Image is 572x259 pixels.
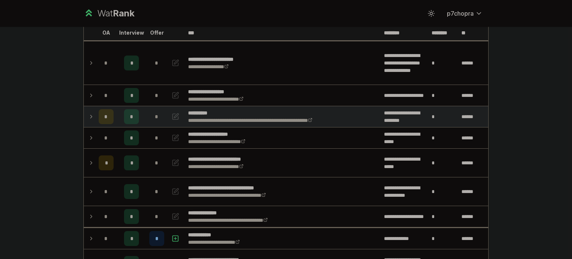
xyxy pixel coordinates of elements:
[102,29,110,37] p: OA
[441,7,489,20] button: p7chopra
[113,8,134,19] span: Rank
[447,9,474,18] span: p7chopra
[83,7,134,19] a: WatRank
[119,29,144,37] p: Interview
[150,29,164,37] p: Offer
[97,7,134,19] div: Wat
